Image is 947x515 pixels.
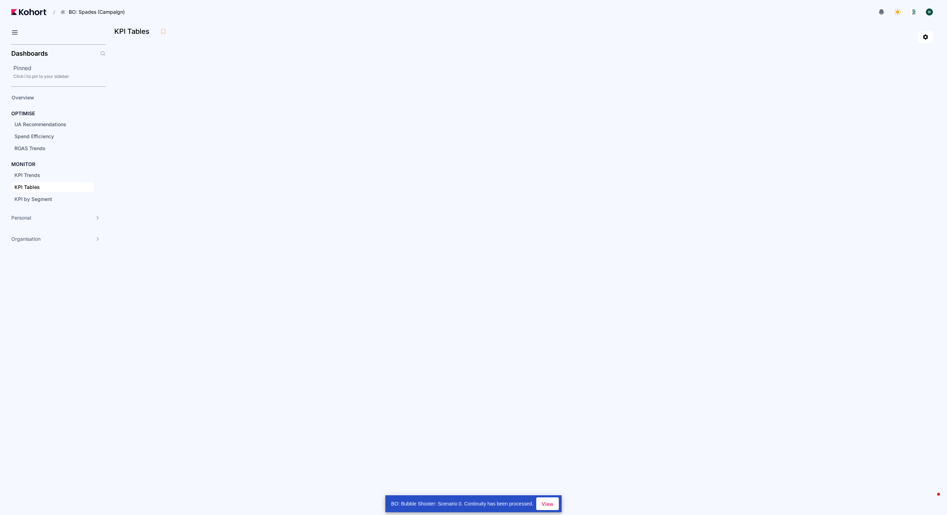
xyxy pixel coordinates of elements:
span: Overview [12,94,34,100]
h3: KPI Tables [114,28,154,35]
div: Click to pin to your sidebar. [13,74,106,79]
img: logo_logo_images_1_20240607072359498299_20240828135028712857.jpeg [910,8,917,16]
a: KPI Tables [12,182,94,192]
div: BO: Bubble Shooter: Scenario 0. Continuity has been processed. [385,495,536,512]
span: UA Recommendations [14,121,66,127]
iframe: Intercom live chat [923,491,940,508]
span: KPI by Segment [14,196,52,202]
a: UA Recommendations [12,119,94,130]
h4: OPTIMISE [11,110,35,117]
a: ROAS Trends [12,143,94,154]
h4: MONITOR [11,161,35,168]
span: Spend Efficiency [14,133,54,139]
button: BO: Spades (Campaign) [56,6,132,18]
h2: Pinned [13,64,106,72]
span: Personal [11,214,31,221]
h2: Dashboards [11,50,48,57]
span: ROAS Trends [14,145,45,151]
a: KPI by Segment [12,194,94,204]
img: Kohort logo [11,9,46,15]
span: KPI Tables [14,184,40,190]
a: Overview [9,92,94,103]
a: KPI Trends [12,170,94,180]
span: KPI Trends [14,172,40,178]
span: / [48,8,55,16]
a: Spend Efficiency [12,131,94,142]
span: BO: Spades (Campaign) [69,8,125,16]
span: View [542,500,554,508]
button: View [536,497,559,510]
span: Organisation [11,235,41,243]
